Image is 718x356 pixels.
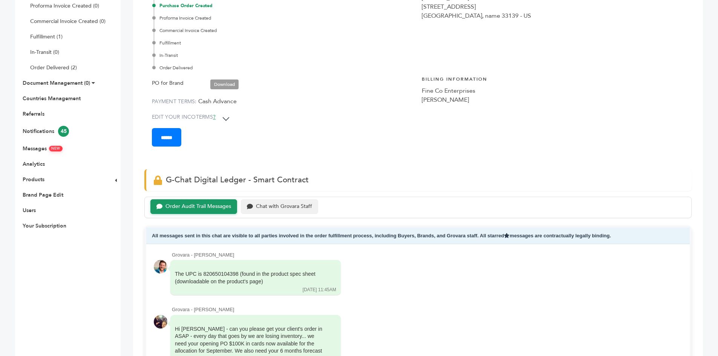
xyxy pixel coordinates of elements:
[175,270,326,285] div: The UPC is 820650104398 (found in the product spec sheet (downloadable on the product's page)
[154,64,414,71] div: Order Delivered
[23,95,81,102] a: Countries Management
[422,95,684,104] div: [PERSON_NAME]
[422,86,684,95] div: Fine Co Enterprises
[30,64,77,71] a: Order Delivered (2)
[30,33,63,40] a: Fulfillment (1)
[154,27,414,34] div: Commercial Invoice Created
[172,306,682,313] div: Grovara - [PERSON_NAME]
[30,49,59,56] a: In-Transit (0)
[154,15,414,21] div: Proforma Invoice Created
[23,160,45,168] a: Analytics
[23,128,69,135] a: Notifications45
[49,146,63,151] span: NEW
[422,2,684,11] div: [STREET_ADDRESS]
[23,207,36,214] a: Users
[154,52,414,59] div: In-Transit
[152,113,216,121] label: EDIT YOUR INCOTERMS
[213,113,216,121] a: ?
[23,79,90,87] a: Document Management (0)
[256,203,312,210] div: Chat with Grovara Staff
[152,98,197,105] label: PAYMENT TERMS:
[146,228,690,244] div: All messages sent in this chat are visible to all parties involved in the order fulfillment proce...
[303,287,336,293] div: [DATE] 11:45AM
[30,18,106,25] a: Commercial Invoice Created (0)
[154,2,414,9] div: Purchase Order Created
[23,191,63,199] a: Brand Page Edit
[166,174,309,185] span: G-Chat Digital Ledger - Smart Contract
[23,176,44,183] a: Products
[198,97,237,105] span: Cash Advance
[172,252,682,258] div: Grovara - [PERSON_NAME]
[23,110,44,118] a: Referrals
[210,79,239,89] a: Download
[152,79,184,88] label: PO for Brand
[23,145,63,152] a: MessagesNEW
[422,70,684,86] h4: Billing Information
[30,2,99,9] a: Proforma Invoice Created (0)
[422,11,684,20] div: [GEOGRAPHIC_DATA], name 33139 - US
[58,126,69,137] span: 45
[154,40,414,46] div: Fulfillment
[23,222,66,229] a: Your Subscription
[165,203,231,210] div: Order Audit Trail Messages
